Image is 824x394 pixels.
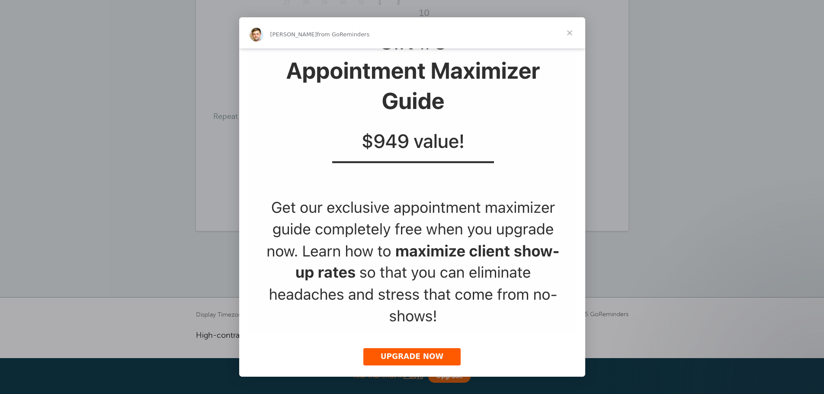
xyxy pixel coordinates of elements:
span: from GoReminders [317,31,370,38]
span: [PERSON_NAME] [270,31,317,38]
span: Close [554,17,585,48]
a: UPGRADE NOW [363,348,461,365]
span: UPGRADE NOW [381,352,444,361]
img: Profile image for Evan [250,28,263,42]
